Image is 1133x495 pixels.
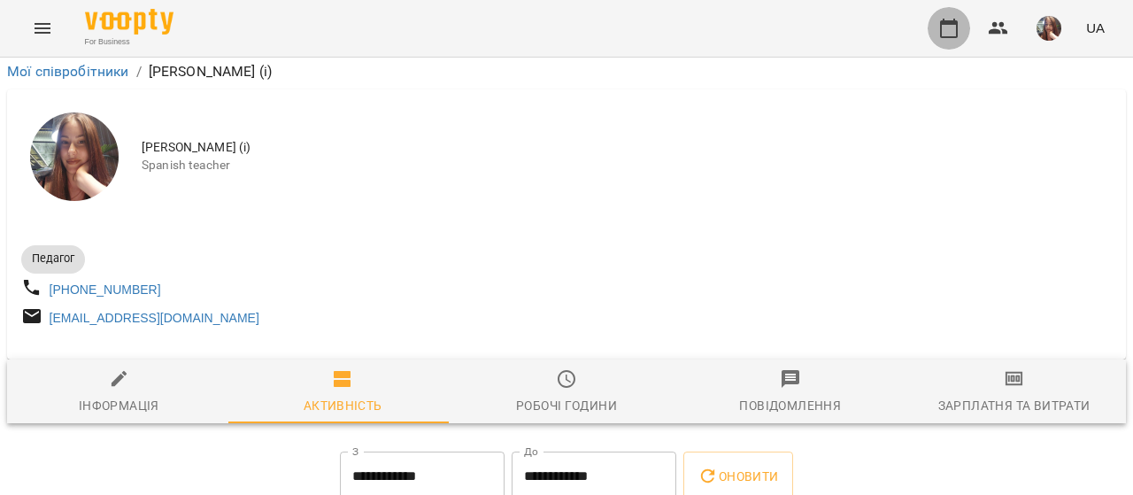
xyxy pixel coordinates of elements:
[85,36,173,48] span: For Business
[136,61,142,82] li: /
[50,282,161,297] a: [PHONE_NUMBER]
[304,395,382,416] div: Активність
[79,395,159,416] div: Інформація
[50,311,259,325] a: [EMAIL_ADDRESS][DOMAIN_NAME]
[142,157,1112,174] span: Spanish teacher
[1037,16,1061,41] img: 0ee1f4be303f1316836009b6ba17c5c5.jpeg
[21,7,64,50] button: Menu
[7,61,1126,82] nav: breadcrumb
[7,63,129,80] a: Мої співробітники
[85,9,173,35] img: Voopty Logo
[739,395,841,416] div: Повідомлення
[30,112,119,201] img: Михайлик Альона Михайлівна (і)
[142,139,1112,157] span: [PERSON_NAME] (і)
[1079,12,1112,44] button: UA
[149,61,273,82] p: [PERSON_NAME] (і)
[1086,19,1105,37] span: UA
[21,251,85,267] span: Педагог
[516,395,617,416] div: Робочі години
[698,466,778,487] span: Оновити
[938,395,1091,416] div: Зарплатня та Витрати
